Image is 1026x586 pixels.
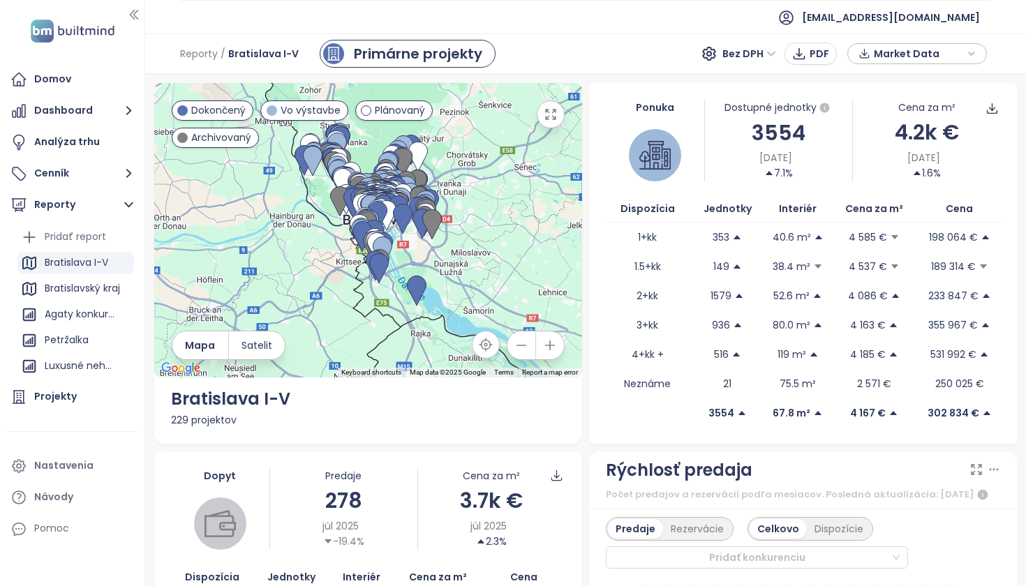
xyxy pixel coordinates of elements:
div: Projekty [34,388,77,405]
span: Reporty [180,41,218,66]
img: wallet [205,508,236,539]
span: caret-up [764,168,774,178]
span: caret-up [982,408,992,418]
div: 3554 [705,117,852,149]
div: Cena za m² [898,100,956,115]
span: Vo výstavbe [281,103,341,118]
span: caret-up [813,408,823,418]
div: Celkovo [750,519,807,539]
p: 302 834 € [928,405,979,421]
button: PDF [785,43,837,65]
span: caret-up [889,320,898,330]
button: Satelit [229,331,285,359]
div: button [855,43,979,64]
div: Pomoc [34,520,69,537]
p: 4 163 € [850,317,886,333]
p: 4 167 € [850,405,886,421]
div: Bratislava I-V [171,386,566,412]
span: caret-up [476,536,486,546]
div: Dispozície [807,519,871,539]
p: 52.6 m² [773,288,810,303]
div: Pridať report [17,226,134,248]
p: 40.6 m² [773,230,811,245]
p: 4 185 € [850,347,886,362]
p: 531 992 € [930,347,976,362]
p: 198 064 € [929,230,978,245]
div: Rýchlosť predaja [606,457,752,483]
p: 4 086 € [848,288,888,303]
p: 3554 [708,405,734,421]
div: Pomoc [7,515,137,543]
div: Dopyt [171,468,269,483]
a: Projekty [7,383,137,411]
th: Jednotky [690,195,766,223]
span: caret-up [981,291,991,301]
p: 189 314 € [931,259,976,274]
img: house [639,140,671,171]
span: caret-up [912,168,922,178]
p: 4 585 € [849,230,887,245]
div: 229 projektov [171,412,566,428]
a: Report a map error [522,368,578,376]
div: 7.1% [764,165,793,181]
button: Dashboard [7,97,137,125]
span: caret-down [323,536,333,546]
span: caret-up [889,408,898,418]
p: 2 571 € [857,376,891,391]
span: caret-up [889,350,898,359]
a: Open this area in Google Maps (opens a new window) [158,359,204,377]
span: caret-up [812,291,822,301]
span: caret-down [813,262,823,271]
td: 1+kk [606,223,690,252]
span: Bez DPH [722,43,776,64]
div: Bratislava I-V [45,254,108,271]
span: [DATE] [759,150,792,165]
span: Archivovaný [191,130,251,145]
a: Nastavenia [7,452,137,480]
div: Dostupné jednotky [705,100,852,117]
div: Predaje [608,519,663,539]
td: 2+kk [606,281,690,310]
div: Luxusné nehnuteľnosti [17,355,134,377]
span: caret-up [734,291,744,301]
div: 1.6% [912,165,941,181]
div: Petržalka [17,329,134,352]
span: Map data ©2025 Google [410,368,486,376]
span: Market Data [874,43,964,64]
div: 3.7k € [418,484,565,517]
span: caret-up [737,408,747,418]
p: 75.5 m² [780,376,816,391]
a: Terms (opens in new tab) [494,368,514,376]
p: 516 [714,347,729,362]
button: Cenník [7,160,137,188]
div: Ponuka [606,100,704,115]
p: 936 [712,317,730,333]
p: 250 025 € [935,376,984,391]
p: 353 [713,230,729,245]
p: 38.4 m² [773,259,810,274]
span: caret-up [733,320,743,330]
span: caret-up [981,232,990,242]
img: logo [27,17,119,45]
div: Návody [34,488,73,506]
span: júl 2025 [470,518,507,534]
p: 4 537 € [849,259,887,274]
th: Cena za m² [831,195,919,223]
button: Reporty [7,191,137,219]
div: Agaty konkurencia [17,303,134,326]
div: Predaje [270,468,417,483]
span: caret-up [809,350,819,359]
p: 355 967 € [928,317,978,333]
div: Bratislavský kraj [17,278,134,300]
a: Domov [7,66,137,93]
span: Dokončený [191,103,246,118]
div: Rezervácie [663,519,731,539]
span: caret-down [890,262,900,271]
span: caret-up [814,232,824,242]
div: Luxusné nehnuteľnosti [45,357,117,375]
span: [EMAIL_ADDRESS][DOMAIN_NAME] [802,1,980,34]
th: Cena [919,195,1000,223]
div: Petržalka [45,331,89,349]
td: 1.5+kk [606,252,690,281]
span: Mapa [185,338,215,353]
